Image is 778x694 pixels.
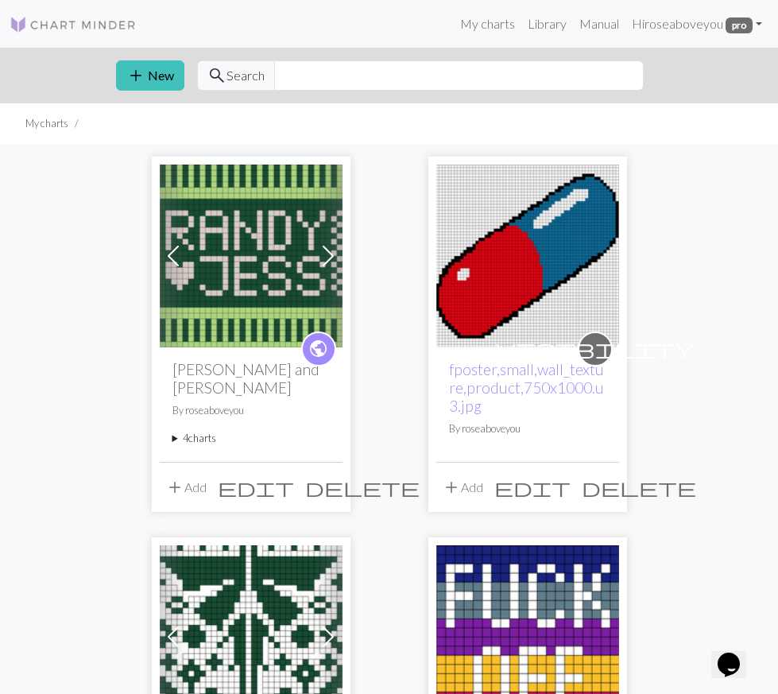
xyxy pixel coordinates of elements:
[449,421,606,436] p: By roseaboveyou
[494,478,571,497] i: Edit
[212,472,300,502] button: Edit
[160,165,343,347] img: R + J Front R (1st chart)
[172,431,330,446] summary: 4charts
[573,8,625,40] a: Manual
[126,64,145,87] span: add
[308,333,328,365] i: public
[301,331,336,366] a: public
[305,476,420,498] span: delete
[711,630,762,678] iframe: chat widget
[436,627,619,642] a: FO
[300,472,425,502] button: Delete
[165,476,184,498] span: add
[496,336,695,361] span: visibility
[496,333,695,365] i: private
[218,478,294,497] i: Edit
[449,360,604,415] a: fposter,small,wall_texture,product,750x1000.u3.jpg
[207,64,226,87] span: search
[494,476,571,498] span: edit
[436,472,489,502] button: Add
[582,476,696,498] span: delete
[625,8,768,40] a: Hiroseaboveyou pro
[726,17,753,33] span: pro
[218,476,294,498] span: edit
[436,165,619,347] img: Pill
[160,472,212,502] button: Add
[172,403,330,418] p: By roseaboveyou
[160,246,343,262] a: R + J Front R (1st chart)
[576,472,702,502] button: Delete
[442,476,461,498] span: add
[308,336,328,361] span: public
[10,15,137,34] img: Logo
[172,360,330,397] h2: [PERSON_NAME] and [PERSON_NAME]
[226,66,265,85] span: Search
[25,116,68,131] li: My charts
[436,246,619,262] a: Pill
[521,8,573,40] a: Library
[160,627,343,642] a: Firefly (body size 8, 22.5 st/4in)
[116,60,184,91] button: New
[454,8,521,40] a: My charts
[489,472,576,502] button: Edit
